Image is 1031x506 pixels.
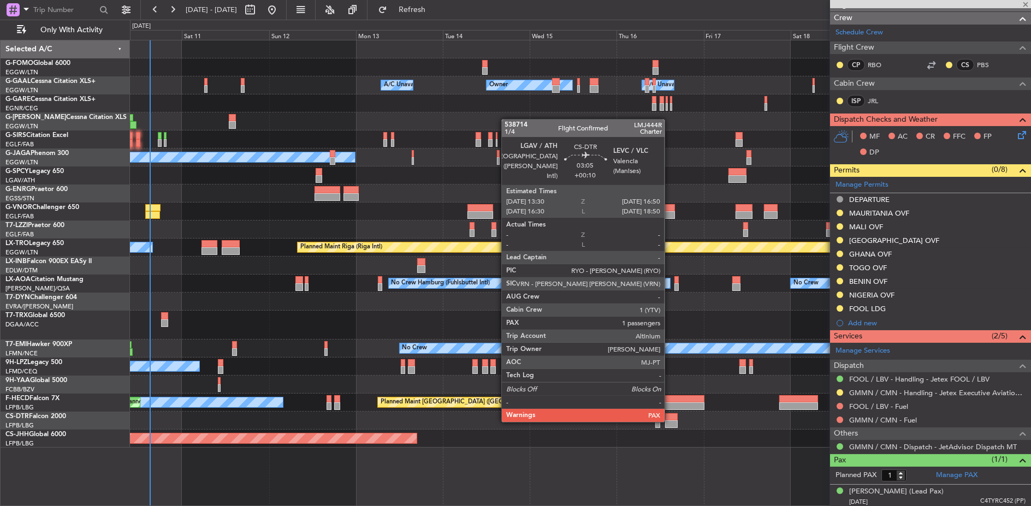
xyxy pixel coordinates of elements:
[402,340,428,356] div: No Crew
[5,132,68,139] a: G-SIRSCitation Excel
[836,470,876,481] label: Planned PAX
[849,304,886,313] div: FOOL LDG
[5,302,73,311] a: EVRA/[PERSON_NAME]
[5,377,67,384] a: 9H-YAAGlobal 5000
[5,359,27,366] span: 9H-LPZ
[869,132,880,142] span: MF
[300,239,382,255] div: Planned Maint Riga (Riga Intl)
[5,395,60,402] a: F-HECDFalcon 7X
[132,22,151,31] div: [DATE]
[5,78,96,85] a: G-GAALCessna Citation XLS+
[793,275,819,291] div: No Crew
[849,415,917,425] a: GMMN / CMN - Fuel
[5,222,28,229] span: T7-LZZI
[849,277,887,286] div: BENIN OVF
[182,30,269,40] div: Sat 11
[5,158,38,166] a: EGGW/LTN
[356,30,443,40] div: Mon 13
[5,421,34,430] a: LFPB/LBG
[5,320,39,329] a: DGAA/ACC
[834,164,860,177] span: Permits
[5,341,27,348] span: T7-EMI
[12,21,118,39] button: Only With Activity
[849,402,908,411] a: FOOL / LBV - Fuel
[5,431,29,438] span: CS-JHH
[980,497,1026,506] span: C4TYRC452 (PP)
[5,204,32,211] span: G-VNOR
[5,204,79,211] a: G-VNORChallenger 650
[5,150,31,157] span: G-JAGA
[953,132,965,142] span: FFC
[5,349,38,358] a: LFMN/NCE
[868,96,892,106] a: JRL
[847,59,865,71] div: CP
[926,132,935,142] span: CR
[5,276,31,283] span: LX-AOA
[983,132,992,142] span: FP
[5,240,64,247] a: LX-TROLegacy 650
[443,30,530,40] div: Tue 14
[5,60,33,67] span: G-FOMO
[5,294,77,301] a: T7-DYNChallenger 604
[956,59,974,71] div: CS
[849,498,868,506] span: [DATE]
[5,413,66,420] a: CS-DTRFalcon 2000
[5,276,84,283] a: LX-AOACitation Mustang
[5,60,70,67] a: G-FOMOGlobal 6000
[836,180,888,191] a: Manage Permits
[645,77,690,93] div: A/C Unavailable
[868,60,892,70] a: RBO
[5,312,28,319] span: T7-TRX
[5,132,26,139] span: G-SIRS
[849,195,890,204] div: DEPARTURE
[5,104,38,112] a: EGNR/CEG
[5,240,29,247] span: LX-TRO
[389,6,435,14] span: Refresh
[5,413,29,420] span: CS-DTR
[992,164,1008,175] span: (0/8)
[992,330,1008,342] span: (2/5)
[849,222,883,231] div: MALI OVF
[381,394,553,410] div: Planned Maint [GEOGRAPHIC_DATA] ([GEOGRAPHIC_DATA])
[869,147,879,158] span: DP
[5,68,38,76] a: EGGW/LTN
[384,77,429,93] div: A/C Unavailable
[5,341,72,348] a: T7-EMIHawker 900XP
[849,236,939,245] div: [GEOGRAPHIC_DATA] OVF
[5,186,31,193] span: G-ENRG
[704,30,791,40] div: Fri 17
[834,427,858,440] span: Others
[5,222,64,229] a: T7-LZZIPraetor 600
[992,454,1008,465] span: (1/1)
[898,132,908,142] span: AC
[5,168,29,175] span: G-SPCY
[392,275,490,291] div: No Crew Hamburg (Fuhlsbuttel Intl)
[5,312,65,319] a: T7-TRXGlobal 6500
[95,30,182,40] div: Fri 10
[836,27,883,38] a: Schedule Crew
[5,294,30,301] span: T7-DYN
[373,1,439,19] button: Refresh
[834,360,864,372] span: Dispatch
[5,367,37,376] a: LFMD/CEQ
[269,30,356,40] div: Sun 12
[5,78,31,85] span: G-GAAL
[5,114,66,121] span: G-[PERSON_NAME]
[5,266,38,275] a: EDLW/DTM
[5,114,127,121] a: G-[PERSON_NAME]Cessna Citation XLS
[5,248,38,257] a: EGGW/LTN
[28,26,115,34] span: Only With Activity
[849,263,887,272] div: TOGO OVF
[5,359,62,366] a: 9H-LPZLegacy 500
[834,78,875,90] span: Cabin Crew
[849,290,894,300] div: NIGERIA OVF
[847,95,865,107] div: ISP
[5,140,34,148] a: EGLF/FAB
[834,330,862,343] span: Services
[5,230,34,239] a: EGLF/FAB
[977,60,1002,70] a: PBS
[936,470,977,481] a: Manage PAX
[834,114,938,126] span: Dispatch Checks and Weather
[5,258,27,265] span: LX-INB
[5,377,30,384] span: 9H-YAA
